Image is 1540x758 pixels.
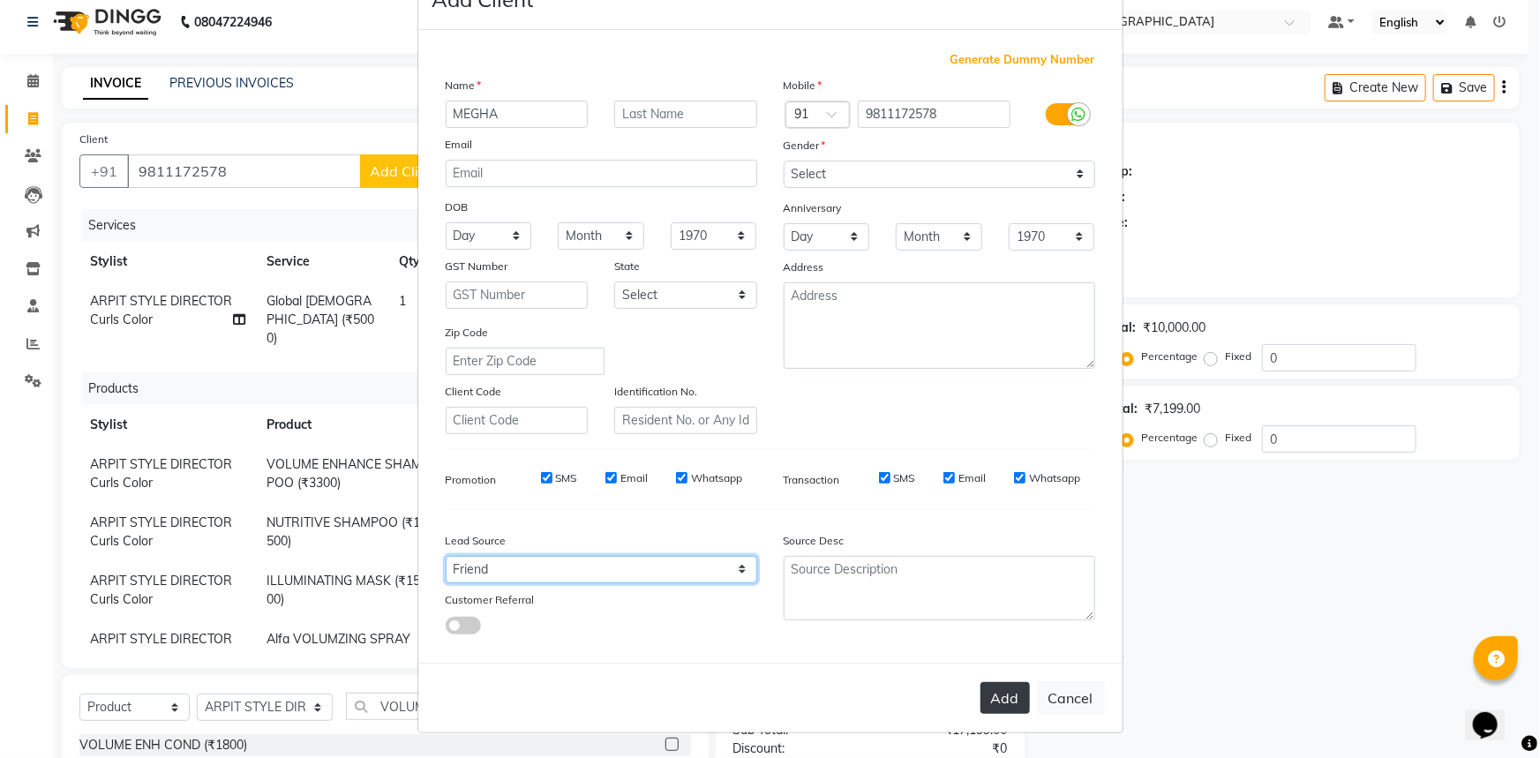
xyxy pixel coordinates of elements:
[446,384,502,400] label: Client Code
[614,101,757,128] input: Last Name
[784,259,824,275] label: Address
[980,682,1030,714] button: Add
[446,101,589,128] input: First Name
[958,470,986,486] label: Email
[446,348,605,375] input: Enter Zip Code
[620,470,648,486] label: Email
[950,51,1095,69] span: Generate Dummy Number
[1029,470,1080,486] label: Whatsapp
[614,259,640,274] label: State
[556,470,577,486] label: SMS
[614,407,757,434] input: Resident No. or Any Id
[446,78,482,94] label: Name
[1466,687,1522,740] iframe: chat widget
[614,384,697,400] label: Identification No.
[784,200,842,216] label: Anniversary
[894,470,915,486] label: SMS
[784,533,845,549] label: Source Desc
[784,472,840,488] label: Transaction
[446,160,757,187] input: Email
[446,281,589,309] input: GST Number
[784,78,823,94] label: Mobile
[446,137,473,153] label: Email
[1037,681,1105,715] button: Cancel
[446,472,497,488] label: Promotion
[446,259,508,274] label: GST Number
[446,533,507,549] label: Lead Source
[446,407,589,434] input: Client Code
[446,592,535,608] label: Customer Referral
[446,199,469,215] label: DOB
[784,138,826,154] label: Gender
[446,325,489,341] label: Zip Code
[858,101,1010,128] input: Mobile
[691,470,742,486] label: Whatsapp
